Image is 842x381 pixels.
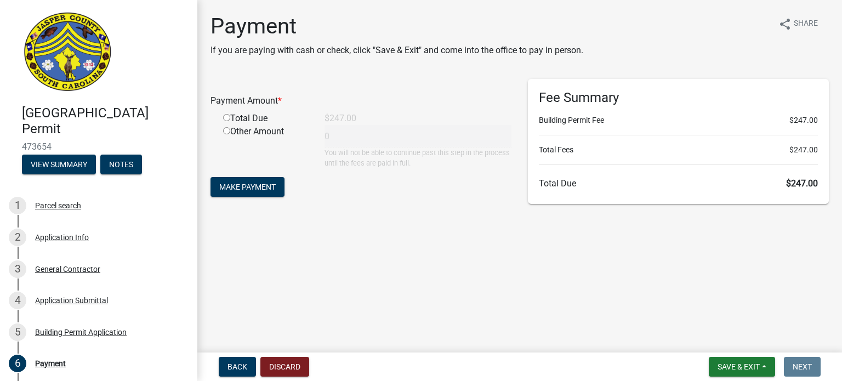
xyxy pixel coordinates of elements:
div: 1 [9,197,26,214]
h6: Fee Summary [539,90,818,106]
button: Save & Exit [709,357,775,377]
img: Jasper County, South Carolina [22,12,113,94]
span: Share [794,18,818,31]
span: $247.00 [789,115,818,126]
div: Application Info [35,234,89,241]
h1: Payment [210,13,583,39]
span: 473654 [22,141,175,152]
button: View Summary [22,155,96,174]
span: $247.00 [786,178,818,189]
div: 4 [9,292,26,309]
button: Discard [260,357,309,377]
i: share [778,18,792,31]
div: Other Amount [215,125,316,168]
p: If you are paying with cash or check, click "Save & Exit" and come into the office to pay in person. [210,44,583,57]
wm-modal-confirm: Summary [22,161,96,169]
div: Payment [35,360,66,367]
div: 3 [9,260,26,278]
div: 2 [9,229,26,246]
span: Make Payment [219,183,276,191]
div: Building Permit Application [35,328,127,336]
div: Application Submittal [35,297,108,304]
div: Total Due [215,112,316,125]
div: 5 [9,323,26,341]
li: Total Fees [539,144,818,156]
span: Next [793,362,812,371]
wm-modal-confirm: Notes [100,161,142,169]
h4: [GEOGRAPHIC_DATA] Permit [22,105,189,137]
button: Make Payment [210,177,285,197]
button: Next [784,357,821,377]
span: Save & Exit [718,362,760,371]
div: General Contractor [35,265,100,273]
button: shareShare [770,13,827,35]
h6: Total Due [539,178,818,189]
div: 6 [9,355,26,372]
span: Back [227,362,247,371]
div: Parcel search [35,202,81,209]
span: $247.00 [789,144,818,156]
div: Payment Amount [202,94,520,107]
button: Back [219,357,256,377]
button: Notes [100,155,142,174]
li: Building Permit Fee [539,115,818,126]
